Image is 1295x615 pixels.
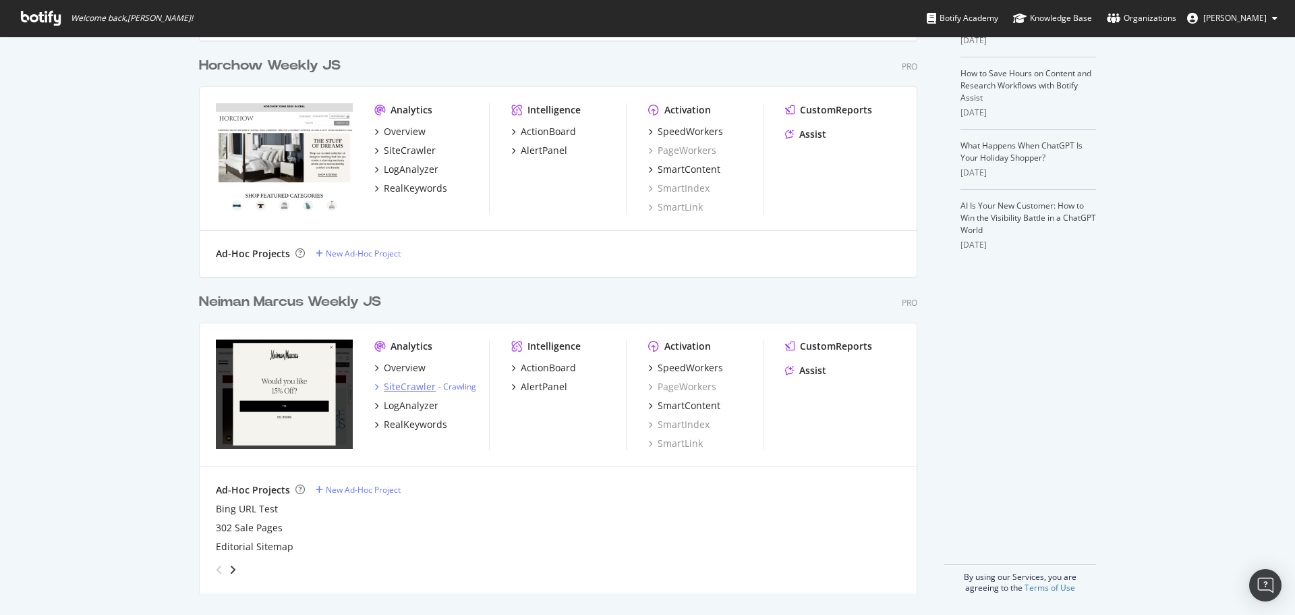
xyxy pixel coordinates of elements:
[384,361,426,375] div: Overview
[384,418,447,431] div: RealKeywords
[199,56,341,76] div: Horchow Weekly JS
[511,125,576,138] a: ActionBoard
[384,125,426,138] div: Overview
[511,380,567,394] a: AlertPanel
[800,103,872,117] div: CustomReports
[960,107,1096,119] div: [DATE]
[1203,12,1267,24] span: Carol Augustyni
[228,563,237,577] div: angle-right
[384,182,447,195] div: RealKeywords
[210,559,228,581] div: angle-left
[521,361,576,375] div: ActionBoard
[527,103,581,117] div: Intelligence
[648,182,710,195] a: SmartIndex
[1013,11,1092,25] div: Knowledge Base
[960,200,1096,236] a: AI Is Your New Customer: How to Win the Visibility Battle in a ChatGPT World
[1176,7,1288,29] button: [PERSON_NAME]
[374,163,438,176] a: LogAnalyzer
[785,364,826,377] a: Assist
[521,380,567,394] div: AlertPanel
[902,297,917,309] div: Pro
[199,292,386,312] a: Neiman Marcus Weekly JS
[1249,569,1282,601] div: Open Intercom Messenger
[960,68,1091,103] a: How to Save Hours on Content and Research Workflows with Botify Assist
[785,103,872,117] a: CustomReports
[1025,582,1075,593] a: Terms of Use
[521,125,576,138] div: ActionBoard
[216,502,278,516] a: Bing URL Test
[800,340,872,353] div: CustomReports
[216,103,353,213] img: horchow.com
[374,144,436,157] a: SiteCrawler
[216,483,290,497] div: Ad-Hoc Projects
[199,56,346,76] a: Horchow Weekly JS
[71,13,193,24] span: Welcome back, [PERSON_NAME] !
[648,361,723,375] a: SpeedWorkers
[658,361,723,375] div: SpeedWorkers
[391,103,432,117] div: Analytics
[960,167,1096,179] div: [DATE]
[902,61,917,72] div: Pro
[384,144,436,157] div: SiteCrawler
[927,11,998,25] div: Botify Academy
[216,247,290,261] div: Ad-Hoc Projects
[374,399,438,412] a: LogAnalyzer
[216,340,353,449] img: neimanmarcus.com
[374,361,426,375] a: Overview
[511,361,576,375] a: ActionBoard
[664,340,711,353] div: Activation
[374,125,426,138] a: Overview
[960,140,1083,163] a: What Happens When ChatGPT Is Your Holiday Shopper?
[648,418,710,431] a: SmartIndex
[785,128,826,141] a: Assist
[648,144,716,157] a: PageWorkers
[216,540,293,554] a: Editorial Sitemap
[648,200,703,214] a: SmartLink
[511,144,567,157] a: AlertPanel
[374,418,447,431] a: RealKeywords
[326,484,401,496] div: New Ad-Hoc Project
[648,125,723,138] a: SpeedWorkers
[316,484,401,496] a: New Ad-Hoc Project
[799,128,826,141] div: Assist
[521,144,567,157] div: AlertPanel
[648,437,703,450] a: SmartLink
[216,521,283,535] a: 302 Sale Pages
[199,292,381,312] div: Neiman Marcus Weekly JS
[648,399,720,412] a: SmartContent
[960,34,1096,47] div: [DATE]
[316,248,401,259] a: New Ad-Hoc Project
[648,380,716,394] a: PageWorkers
[384,163,438,176] div: LogAnalyzer
[374,182,447,195] a: RealKeywords
[944,564,1096,593] div: By using our Services, you are agreeing to the
[785,340,872,353] a: CustomReports
[384,380,436,394] div: SiteCrawler
[384,399,438,412] div: LogAnalyzer
[527,340,581,353] div: Intelligence
[658,399,720,412] div: SmartContent
[374,380,476,394] a: SiteCrawler- Crawling
[960,239,1096,251] div: [DATE]
[326,248,401,259] div: New Ad-Hoc Project
[438,381,476,392] div: -
[1107,11,1176,25] div: Organizations
[648,163,720,176] a: SmartContent
[443,381,476,392] a: Crawling
[658,125,723,138] div: SpeedWorkers
[664,103,711,117] div: Activation
[799,364,826,377] div: Assist
[391,340,432,353] div: Analytics
[658,163,720,176] div: SmartContent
